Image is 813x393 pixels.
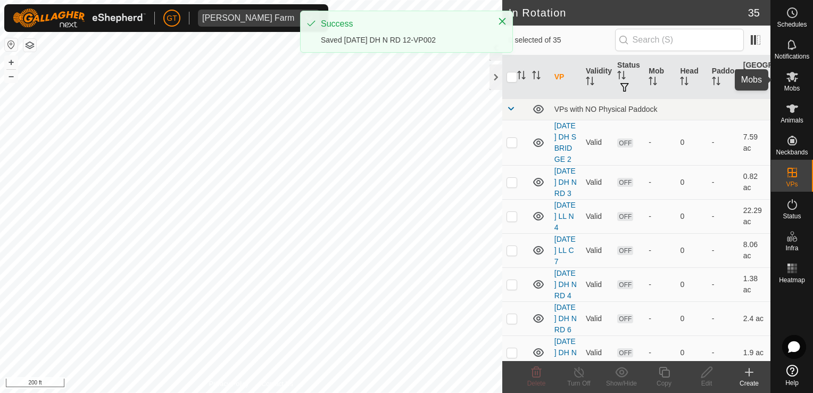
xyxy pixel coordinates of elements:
a: [DATE] DH N RD 4 [554,269,577,300]
td: Valid [582,301,613,335]
td: Valid [582,335,613,370]
span: Thoren Farm [198,10,298,27]
span: OFF [617,178,633,187]
h2: In Rotation [509,6,748,19]
td: 0 [676,199,707,233]
td: Valid [582,199,613,233]
td: 0 [676,335,707,370]
td: 0 [676,233,707,267]
a: [DATE] DH N RD 5 [554,337,577,368]
span: OFF [617,348,633,357]
td: Valid [582,165,613,199]
button: Close [495,14,510,29]
span: 0 selected of 35 [509,35,615,46]
td: 22.29 ac [739,199,770,233]
p-sorticon: Activate to sort [532,72,541,81]
p-sorticon: Activate to sort [712,78,720,87]
td: 8.06 ac [739,233,770,267]
div: [PERSON_NAME] Farm [202,14,294,22]
button: + [5,56,18,69]
th: Head [676,55,707,99]
a: [DATE] DH N RD 6 [554,303,577,334]
span: VPs [786,181,798,187]
p-sorticon: Activate to sort [617,72,626,81]
p-sorticon: Activate to sort [586,78,594,87]
div: Show/Hide [600,379,643,388]
span: OFF [617,314,633,323]
span: OFF [617,212,633,221]
a: Help [771,361,813,390]
td: 7.59 ac [739,120,770,165]
span: GT [167,13,177,24]
p-sorticon: Activate to sort [517,72,526,81]
p-sorticon: Activate to sort [743,84,752,92]
a: [DATE] DH S BRIDGE 2 [554,121,576,163]
td: - [708,199,739,233]
a: [DATE] LL N 4 [554,201,576,232]
td: 0.82 ac [739,165,770,199]
button: Reset Map [5,38,18,51]
th: Paddock [708,55,739,99]
th: Validity [582,55,613,99]
span: OFF [617,246,633,255]
span: Status [783,213,801,219]
div: - [649,211,671,222]
span: Help [785,380,799,386]
a: [DATE] LL C 7 [554,235,576,266]
input: Search (S) [615,29,744,51]
th: [GEOGRAPHIC_DATA] Area [739,55,770,99]
td: - [708,165,739,199]
a: Privacy Policy [209,379,249,389]
a: Contact Us [262,379,293,389]
div: - [649,347,671,358]
div: - [649,245,671,256]
div: Turn Off [558,379,600,388]
td: 0 [676,301,707,335]
div: Saved [DATE] DH N RD 12-VP002 [321,35,487,46]
img: Gallagher Logo [13,9,146,28]
td: 0 [676,267,707,301]
div: dropdown trigger [298,10,320,27]
td: 1.38 ac [739,267,770,301]
td: 0 [676,165,707,199]
div: Edit [685,379,728,388]
td: - [708,335,739,370]
span: OFF [617,138,633,148]
span: Mobs [784,85,800,92]
td: - [708,120,739,165]
span: Infra [785,245,798,251]
p-sorticon: Activate to sort [680,78,688,87]
span: Schedules [777,21,807,28]
th: Mob [644,55,676,99]
a: [DATE] DH N RD 3 [554,167,577,198]
th: Status [613,55,644,99]
td: Valid [582,267,613,301]
span: Neckbands [776,149,808,155]
td: 2.4 ac [739,301,770,335]
span: Delete [527,380,546,387]
span: OFF [617,280,633,289]
td: - [708,301,739,335]
p-sorticon: Activate to sort [649,78,657,87]
div: - [649,279,671,290]
td: - [708,233,739,267]
td: Valid [582,233,613,267]
div: Success [321,18,487,30]
div: VPs with NO Physical Paddock [554,105,766,113]
th: VP [550,55,582,99]
td: Valid [582,120,613,165]
div: Copy [643,379,685,388]
td: - [708,267,739,301]
td: 0 [676,120,707,165]
span: Animals [781,117,803,124]
button: Map Layers [23,39,36,52]
span: Heatmap [779,277,805,283]
div: - [649,177,671,188]
div: - [649,313,671,324]
td: 1.9 ac [739,335,770,370]
div: Create [728,379,770,388]
div: - [649,137,671,148]
button: – [5,70,18,83]
span: Notifications [775,53,809,60]
span: 35 [748,5,760,21]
